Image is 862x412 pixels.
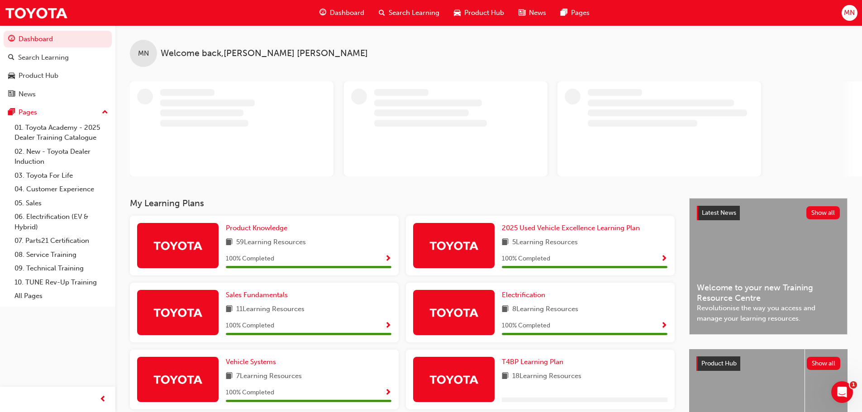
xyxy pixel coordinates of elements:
button: Show Progress [661,320,667,331]
a: Electrification [502,290,549,300]
div: Product Hub [19,71,58,81]
span: 100 % Completed [502,321,550,331]
span: car-icon [454,7,461,19]
span: Dashboard [330,8,364,18]
a: news-iconNews [511,4,553,22]
span: Welcome to your new Training Resource Centre [697,283,840,303]
span: Latest News [702,209,736,217]
a: Search Learning [4,49,112,66]
span: Product Hub [701,360,737,367]
span: Show Progress [385,389,391,397]
span: Pages [571,8,590,18]
span: 8 Learning Resources [512,304,578,315]
span: MN [844,8,855,18]
button: Show Progress [385,320,391,331]
span: 100 % Completed [226,388,274,398]
span: 5 Learning Resources [512,237,578,248]
span: pages-icon [8,109,15,117]
span: Show Progress [661,322,667,330]
img: Trak [153,304,203,320]
span: up-icon [102,107,108,118]
span: Show Progress [385,322,391,330]
button: Show Progress [385,387,391,398]
img: Trak [429,371,479,387]
a: 09. Technical Training [11,261,112,275]
span: 18 Learning Resources [512,371,581,382]
img: Trak [5,3,68,23]
a: Product HubShow all [696,356,840,371]
div: Search Learning [18,52,69,63]
button: DashboardSearch LearningProduct HubNews [4,29,112,104]
img: Trak [153,371,203,387]
span: book-icon [502,304,509,315]
span: 100 % Completed [226,254,274,264]
span: Revolutionise the way you access and manage your learning resources. [697,303,840,323]
span: search-icon [8,54,14,62]
span: Product Knowledge [226,224,287,232]
span: T4BP Learning Plan [502,358,563,366]
span: search-icon [379,7,385,19]
span: book-icon [502,237,509,248]
a: 01. Toyota Academy - 2025 Dealer Training Catalogue [11,121,112,145]
a: Latest NewsShow all [697,206,840,220]
button: Show Progress [661,253,667,265]
span: Sales Fundamentals [226,291,288,299]
a: Latest NewsShow allWelcome to your new Training Resource CentreRevolutionise the way you access a... [689,198,848,335]
a: 2025 Used Vehicle Excellence Learning Plan [502,223,643,233]
a: 06. Electrification (EV & Hybrid) [11,210,112,234]
a: 05. Sales [11,196,112,210]
a: search-iconSearch Learning [371,4,447,22]
button: Show Progress [385,253,391,265]
iframe: Intercom live chat [831,381,853,403]
span: Search Learning [389,8,439,18]
span: book-icon [502,371,509,382]
a: Sales Fundamentals [226,290,291,300]
span: book-icon [226,237,233,248]
a: pages-iconPages [553,4,597,22]
span: 1 [850,381,857,388]
a: 03. Toyota For Life [11,169,112,183]
a: car-iconProduct Hub [447,4,511,22]
span: 7 Learning Resources [236,371,302,382]
a: T4BP Learning Plan [502,357,567,367]
img: Trak [153,237,203,253]
span: prev-icon [100,394,106,405]
span: Product Hub [464,8,504,18]
button: Show all [807,357,841,370]
span: MN [138,48,149,59]
button: Pages [4,104,112,121]
a: Vehicle Systems [226,357,280,367]
span: car-icon [8,72,15,80]
span: Show Progress [661,255,667,263]
a: Product Hub [4,67,112,84]
span: News [529,8,546,18]
a: 10. TUNE Rev-Up Training [11,275,112,289]
span: guage-icon [8,35,15,43]
span: book-icon [226,304,233,315]
button: MN [842,5,857,21]
div: News [19,89,36,99]
img: Trak [429,304,479,320]
span: guage-icon [319,7,326,19]
span: 59 Learning Resources [236,237,306,248]
span: 100 % Completed [502,254,550,264]
a: Dashboard [4,31,112,47]
span: book-icon [226,371,233,382]
a: guage-iconDashboard [312,4,371,22]
button: Show all [806,206,840,219]
a: 04. Customer Experience [11,182,112,196]
a: 07. Parts21 Certification [11,234,112,248]
span: news-icon [519,7,525,19]
a: 08. Service Training [11,248,112,262]
div: Pages [19,107,37,118]
a: 02. New - Toyota Dealer Induction [11,145,112,169]
a: News [4,86,112,103]
span: Vehicle Systems [226,358,276,366]
span: 100 % Completed [226,321,274,331]
span: Electrification [502,291,545,299]
span: Show Progress [385,255,391,263]
span: 2025 Used Vehicle Excellence Learning Plan [502,224,640,232]
img: Trak [429,237,479,253]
